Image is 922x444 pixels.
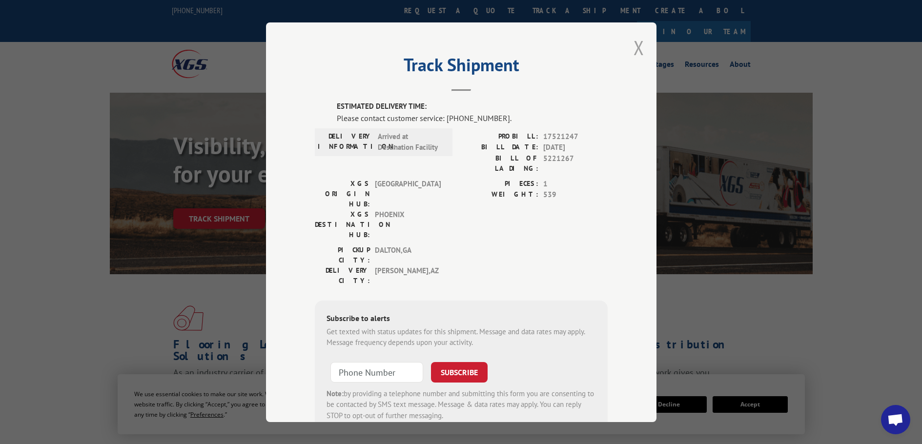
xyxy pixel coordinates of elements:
[543,178,608,189] span: 1
[315,244,370,265] label: PICKUP CITY:
[461,153,538,173] label: BILL OF LADING:
[327,388,596,421] div: by providing a telephone number and submitting this form you are consenting to be contacted by SM...
[461,189,538,201] label: WEIGHT:
[431,362,488,382] button: SUBSCRIBE
[543,131,608,142] span: 17521247
[327,388,344,398] strong: Note:
[315,209,370,240] label: XGS DESTINATION HUB:
[337,101,608,112] label: ESTIMATED DELIVERY TIME:
[634,35,644,61] button: Close modal
[315,265,370,285] label: DELIVERY CITY:
[461,131,538,142] label: PROBILL:
[337,112,608,123] div: Please contact customer service: [PHONE_NUMBER].
[461,142,538,153] label: BILL DATE:
[330,362,423,382] input: Phone Number
[327,326,596,348] div: Get texted with status updates for this shipment. Message and data rates may apply. Message frequ...
[375,265,441,285] span: [PERSON_NAME] , AZ
[881,405,910,434] div: Open chat
[543,142,608,153] span: [DATE]
[327,312,596,326] div: Subscribe to alerts
[375,209,441,240] span: PHOENIX
[543,153,608,173] span: 5221267
[375,244,441,265] span: DALTON , GA
[375,178,441,209] span: [GEOGRAPHIC_DATA]
[318,131,373,153] label: DELIVERY INFORMATION:
[543,189,608,201] span: 539
[315,178,370,209] label: XGS ORIGIN HUB:
[461,178,538,189] label: PIECES:
[378,131,444,153] span: Arrived at Destination Facility
[315,58,608,77] h2: Track Shipment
